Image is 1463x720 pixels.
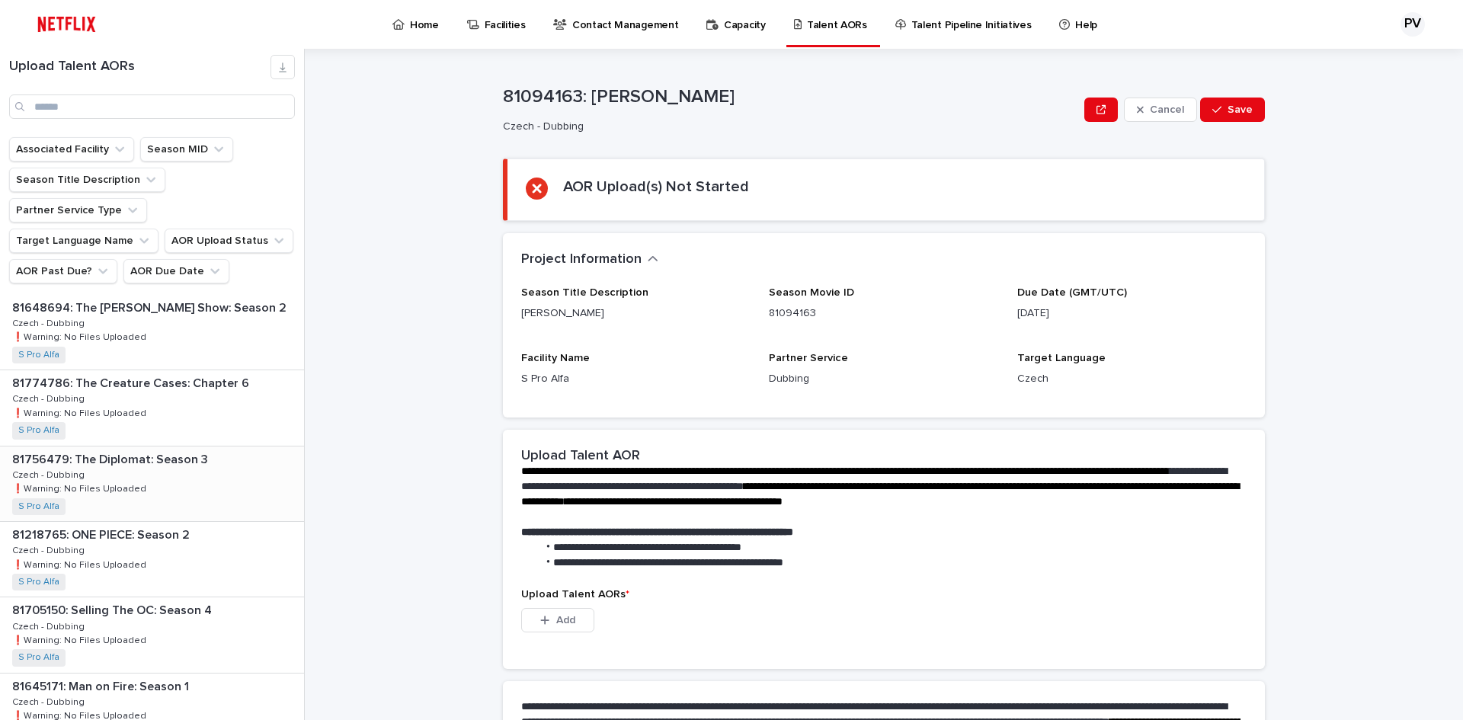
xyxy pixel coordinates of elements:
button: Partner Service Type [9,198,147,222]
p: Czech - Dubbing [12,467,88,481]
span: Add [556,615,575,626]
p: ❗️Warning: No Files Uploaded [12,557,149,571]
p: ❗️Warning: No Files Uploaded [12,329,149,343]
p: ❗️Warning: No Files Uploaded [12,405,149,419]
button: AOR Past Due? [9,259,117,283]
img: ifQbXi3ZQGMSEF7WDB7W [30,9,103,40]
p: [DATE] [1017,306,1247,322]
span: Partner Service [769,353,848,363]
a: S Pro Alfa [18,577,59,587]
p: 81705150: Selling The OC: Season 4 [12,600,215,618]
p: 81218765: ONE PIECE: Season 2 [12,525,193,542]
button: Add [521,608,594,632]
span: Save [1228,104,1253,115]
button: Associated Facility [9,137,134,162]
span: Target Language [1017,353,1106,363]
a: S Pro Alfa [18,501,59,512]
a: S Pro Alfa [18,652,59,663]
p: Czech - Dubbing [503,120,1072,133]
a: S Pro Alfa [18,425,59,436]
h2: AOR Upload(s) Not Started [563,178,749,196]
p: Czech - Dubbing [12,619,88,632]
span: Season Title Description [521,287,648,298]
p: Dubbing [769,371,998,387]
button: Target Language Name [9,229,158,253]
span: Upload Talent AORs [521,589,629,600]
button: Season MID [140,137,233,162]
a: S Pro Alfa [18,350,59,360]
p: Czech - Dubbing [12,694,88,708]
span: Facility Name [521,353,590,363]
span: Cancel [1150,104,1184,115]
button: Season Title Description [9,168,165,192]
button: AOR Due Date [123,259,229,283]
p: [PERSON_NAME] [521,306,751,322]
p: S Pro Alfa [521,371,751,387]
input: Search [9,94,295,119]
h1: Upload Talent AORs [9,59,271,75]
p: 81756479: The Diplomat: Season 3 [12,450,211,467]
p: Czech - Dubbing [12,315,88,329]
p: 81648694: The [PERSON_NAME] Show: Season 2 [12,298,290,315]
p: ❗️Warning: No Files Uploaded [12,481,149,494]
p: 81774786: The Creature Cases: Chapter 6 [12,373,252,391]
p: Czech [1017,371,1247,387]
button: AOR Upload Status [165,229,293,253]
p: ❗️Warning: No Files Uploaded [12,632,149,646]
p: Czech - Dubbing [12,391,88,405]
button: Cancel [1124,98,1197,122]
p: 81094163: [PERSON_NAME] [503,86,1078,108]
span: Season Movie ID [769,287,854,298]
button: Save [1200,98,1265,122]
div: PV [1401,12,1425,37]
p: 81094163 [769,306,998,322]
span: Due Date (GMT/UTC) [1017,287,1127,298]
h2: Project Information [521,251,642,268]
button: Project Information [521,251,658,268]
p: Czech - Dubbing [12,542,88,556]
h2: Upload Talent AOR [521,448,640,465]
p: 81645171: Man on Fire: Season 1 [12,677,192,694]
